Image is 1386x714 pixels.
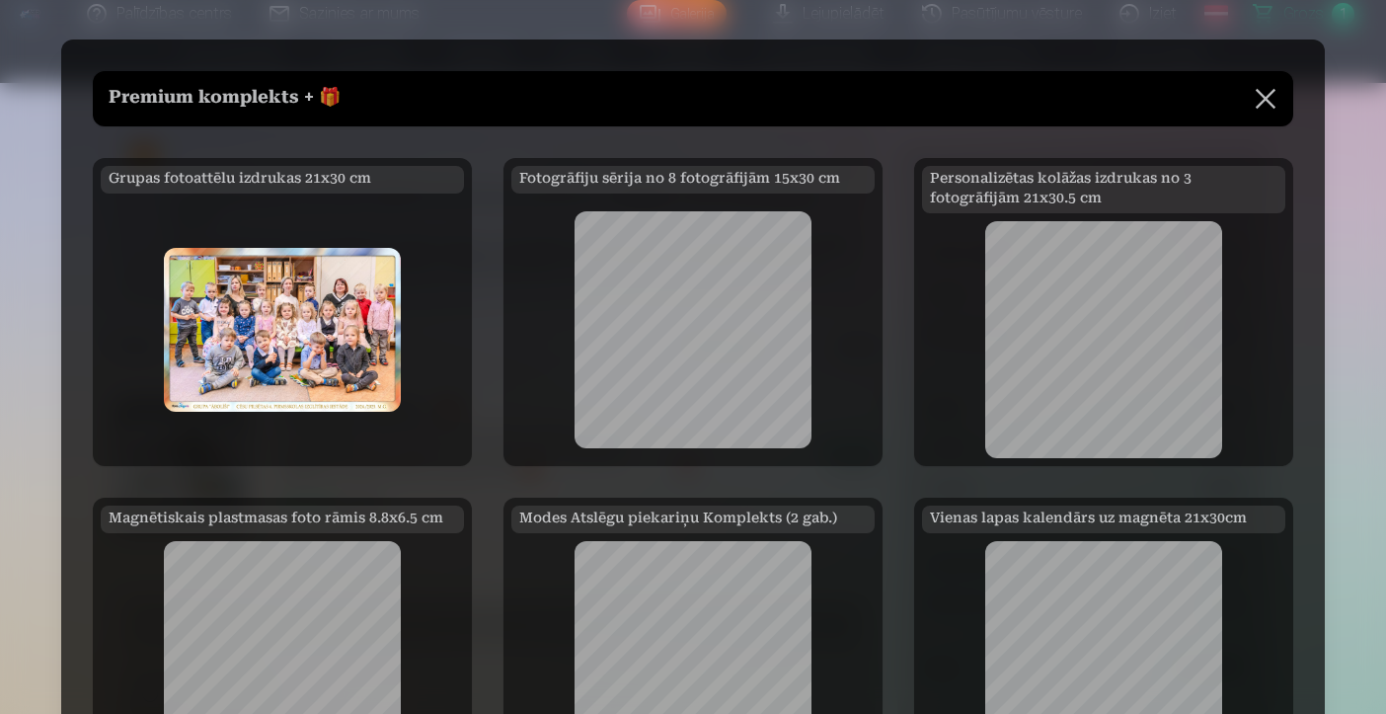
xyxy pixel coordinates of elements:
[922,166,1285,213] h5: Personalizētas kolāžas izdrukas no 3 fotogrāfijām 21x30.5 cm
[101,506,464,533] h5: Magnētiskais plastmasas foto rāmis 8.8x6.5 cm
[109,85,341,113] h5: Premium komplekts + 🎁
[922,506,1285,533] h5: Vienas lapas kalendārs uz magnēta 21x30cm
[511,506,875,533] h5: Modes Atslēgu piekariņu Komplekts (2 gab.)
[101,166,464,194] h5: Grupas fotoattēlu izdrukas 21x30 cm
[511,166,875,194] h5: Fotogrāfiju sērija no 8 fotogrāfijām 15x30 cm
